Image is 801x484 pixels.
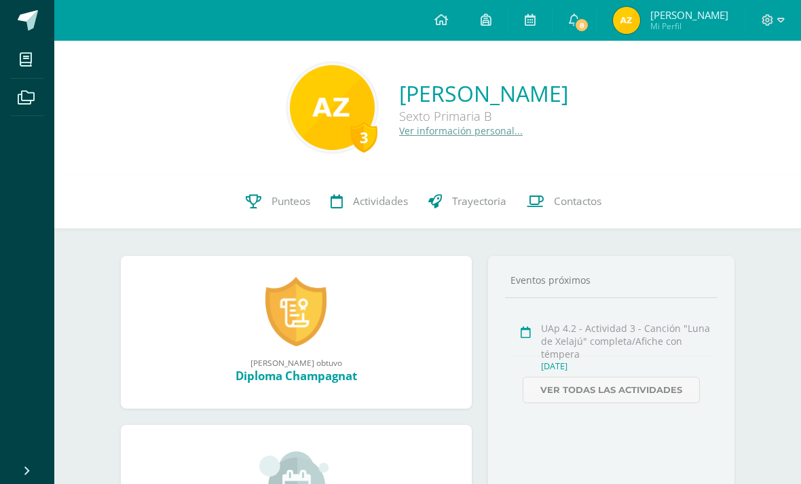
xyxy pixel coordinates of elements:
[350,122,377,153] div: 3
[399,124,523,137] a: Ver información personal...
[523,377,700,403] a: Ver todas las actividades
[418,174,517,229] a: Trayectoria
[320,174,418,229] a: Actividades
[452,194,506,208] span: Trayectoria
[134,368,459,384] div: Diploma Champagnat
[236,174,320,229] a: Punteos
[554,194,601,208] span: Contactos
[541,322,712,360] div: UAp 4.2 - Actividad 3 - Canción "Luna de Xelajú" completa/Afiche con témpera
[353,194,408,208] span: Actividades
[290,65,375,150] img: 0439041461ef2fbd126b132221300447.png
[134,357,459,368] div: [PERSON_NAME] obtuvo
[650,8,728,22] span: [PERSON_NAME]
[272,194,310,208] span: Punteos
[399,108,568,124] div: Sexto Primaria B
[613,7,640,34] img: 81868104f467bce0e350f0ce98ee4511.png
[517,174,612,229] a: Contactos
[574,18,589,33] span: 8
[505,274,718,286] div: Eventos próximos
[399,79,568,108] a: [PERSON_NAME]
[541,360,712,372] div: [DATE]
[650,20,728,32] span: Mi Perfil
